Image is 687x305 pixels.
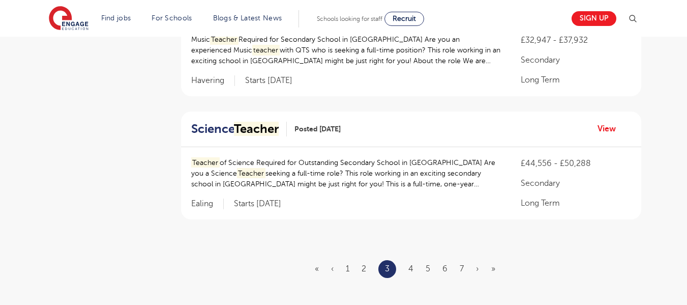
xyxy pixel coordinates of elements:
[191,199,224,209] span: Ealing
[245,75,292,86] p: Starts [DATE]
[460,264,464,273] a: 7
[210,34,239,45] mark: Teacher
[234,122,279,136] mark: Teacher
[572,11,616,26] a: Sign up
[521,74,631,86] p: Long Term
[384,12,424,26] a: Recruit
[191,75,235,86] span: Havering
[385,262,390,275] a: 3
[331,264,334,273] a: Previous
[294,124,341,134] span: Posted [DATE]
[252,45,280,56] mark: teacher
[191,34,501,66] p: Music Required for Secondary School in [GEOGRAPHIC_DATA] Are you an experienced Music with QTS wh...
[521,34,631,46] p: £32,947 - £37,932
[49,6,88,32] img: Engage Education
[317,15,382,22] span: Schools looking for staff
[191,122,279,136] h2: Science
[598,122,623,135] a: View
[491,264,495,273] a: Last
[521,177,631,189] p: Secondary
[234,199,281,209] p: Starts [DATE]
[346,264,349,273] a: 1
[191,157,220,168] mark: Teacher
[521,157,631,170] p: £44,556 - £50,288
[191,122,287,136] a: ScienceTeacher
[152,14,192,22] a: For Schools
[408,264,413,273] a: 4
[426,264,430,273] a: 5
[442,264,447,273] a: 6
[101,14,131,22] a: Find jobs
[521,197,631,209] p: Long Term
[476,264,479,273] a: Next
[213,14,282,22] a: Blogs & Latest News
[362,264,366,273] a: 2
[315,264,319,273] a: First
[393,15,416,22] span: Recruit
[237,168,266,179] mark: Teacher
[191,157,501,189] p: of Science Required for Outstanding Secondary School in [GEOGRAPHIC_DATA] Are you a Science seeki...
[521,54,631,66] p: Secondary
